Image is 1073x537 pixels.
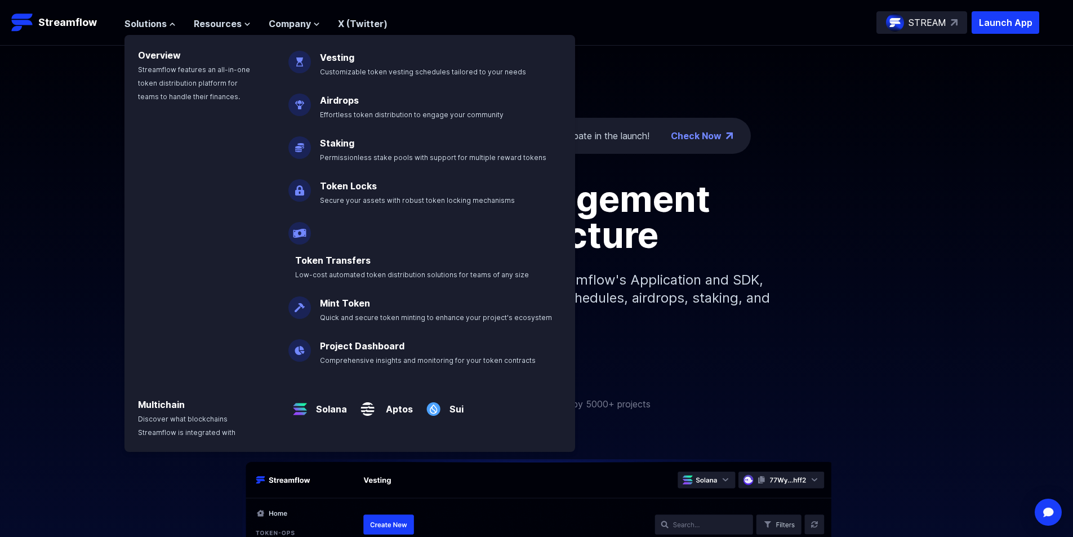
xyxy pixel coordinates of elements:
img: Payroll [288,213,311,245]
p: Trusted by 5000+ projects [538,397,651,411]
a: STREAM [876,11,967,34]
img: Mint Token [288,287,311,319]
a: Check Now [671,129,722,143]
a: Streamflow [11,11,113,34]
img: Streamflow Logo [11,11,34,34]
span: Low-cost automated token distribution solutions for teams of any size [295,270,529,279]
div: Open Intercom Messenger [1035,499,1062,526]
img: Vesting [288,42,311,73]
a: Aptos [379,393,413,416]
img: Airdrops [288,85,311,116]
a: Sui [445,393,464,416]
button: Company [269,17,320,30]
button: Launch App [972,11,1039,34]
span: Resources [194,17,242,30]
p: Streamflow [38,15,97,30]
span: Solutions [124,17,167,30]
a: Vesting [320,52,354,63]
span: Quick and secure token minting to enhance your project's ecosystem [320,313,552,322]
img: Project Dashboard [288,330,311,362]
a: Staking [320,137,354,149]
a: Overview [138,50,181,61]
span: Streamflow features an all-in-one token distribution platform for teams to handle their finances. [138,65,250,101]
img: Aptos [356,389,379,420]
span: Company [269,17,311,30]
span: Comprehensive insights and monitoring for your token contracts [320,356,536,365]
a: Solana [311,393,347,416]
img: Token Locks [288,170,311,202]
p: STREAM [909,16,946,29]
a: Token Locks [320,180,377,192]
img: top-right-arrow.png [726,132,733,139]
img: Sui [422,389,445,420]
a: Airdrops [320,95,359,106]
span: Secure your assets with robust token locking mechanisms [320,196,515,205]
a: Mint Token [320,298,370,309]
img: Staking [288,127,311,159]
span: Discover what blockchains Streamflow is integrated with [138,415,235,437]
img: Solana [288,389,311,420]
img: top-right-arrow.svg [951,19,958,26]
span: Permissionless stake pools with support for multiple reward tokens [320,153,546,162]
button: Resources [194,17,251,30]
a: Multichain [138,399,185,410]
button: Solutions [124,17,176,30]
img: streamflow-logo-circle.png [886,14,904,32]
a: Project Dashboard [320,340,404,352]
a: Token Transfers [295,255,371,266]
span: Customizable token vesting schedules tailored to your needs [320,68,526,76]
a: X (Twitter) [338,18,388,29]
span: Effortless token distribution to engage your community [320,110,504,119]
